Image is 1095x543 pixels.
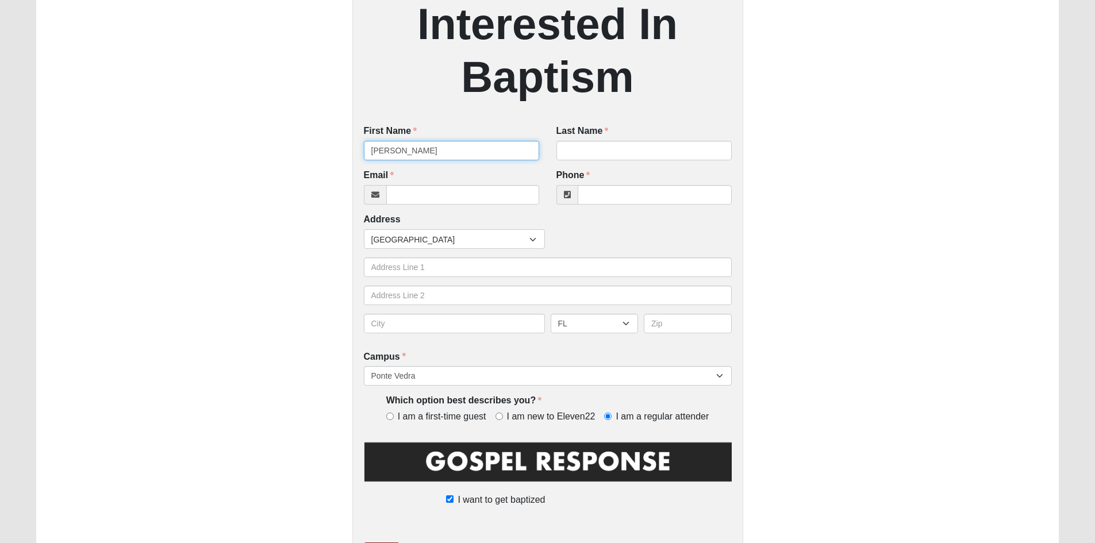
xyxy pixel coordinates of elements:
[386,394,541,407] label: Which option best describes you?
[364,213,401,226] label: Address
[364,169,394,182] label: Email
[364,257,732,277] input: Address Line 1
[364,314,545,333] input: City
[364,286,732,305] input: Address Line 2
[507,410,595,423] span: I am new to Eleven22
[458,493,545,507] span: I want to get baptized
[364,351,406,364] label: Campus
[386,413,394,420] input: I am a first-time guest
[556,169,590,182] label: Phone
[616,410,709,423] span: I am a regular attender
[398,410,486,423] span: I am a first-time guest
[644,314,732,333] input: Zip
[364,440,732,491] img: GospelResponseBLK.png
[446,495,454,503] input: I want to get baptized
[556,125,609,138] label: Last Name
[371,230,529,249] span: [GEOGRAPHIC_DATA]
[364,125,417,138] label: First Name
[495,413,503,420] input: I am new to Eleven22
[604,413,612,420] input: I am a regular attender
